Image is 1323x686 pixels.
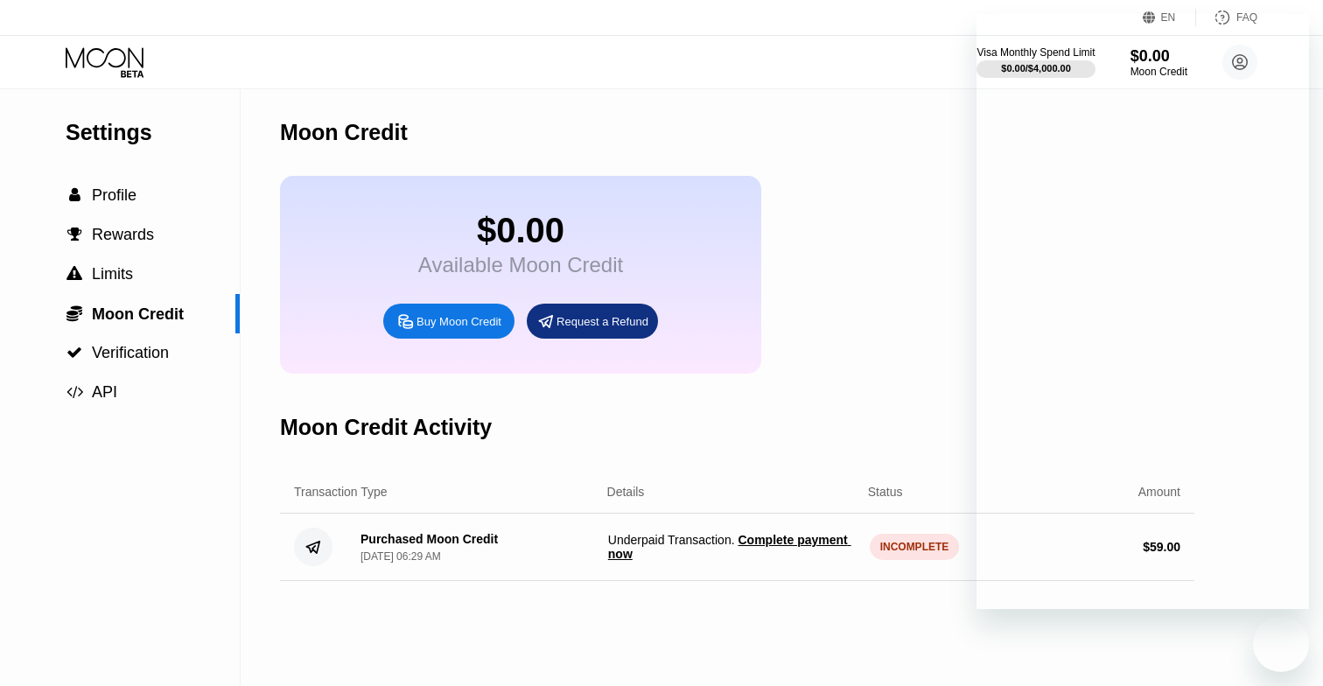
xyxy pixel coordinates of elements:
div: INCOMPLETE [870,534,960,560]
div: Request a Refund [556,314,648,329]
span:  [67,227,82,242]
span: Verification [92,344,169,361]
div: Purchased Moon Credit [360,532,498,546]
div: Available Moon Credit [418,253,623,277]
span: Limits [92,265,133,283]
div: EN [1143,9,1196,26]
span: Underpaid Transaction . [608,533,856,561]
div:  [66,304,83,322]
span:  [66,345,82,360]
div: Status [868,485,903,499]
div: Settings [66,120,240,145]
span: Complete payment now [608,533,851,561]
div: Buy Moon Credit [383,304,514,339]
iframe: Messaging window [976,14,1309,609]
div: Request a Refund [527,304,658,339]
div: Details [607,485,645,499]
div: Transaction Type [294,485,388,499]
div:  [66,266,83,282]
div: FAQ [1196,9,1257,26]
span:  [66,384,83,400]
div:  [66,187,83,203]
div: FAQ [1236,11,1257,24]
span:  [69,187,80,203]
div:  [66,345,83,360]
span:  [66,304,82,322]
div: Moon Credit [280,120,408,145]
span: Moon Credit [92,305,184,323]
div:  [66,227,83,242]
span: API [92,383,117,401]
div: Moon Credit Activity [280,415,492,440]
iframe: Button to launch messaging window, conversation in progress [1253,616,1309,672]
span:  [66,266,82,282]
span: Profile [92,186,136,204]
div: Buy Moon Credit [416,314,501,329]
div: [DATE] 06:29 AM [360,550,441,563]
span: Rewards [92,226,154,243]
div: $0.00 [418,211,623,250]
div: EN [1161,11,1176,24]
